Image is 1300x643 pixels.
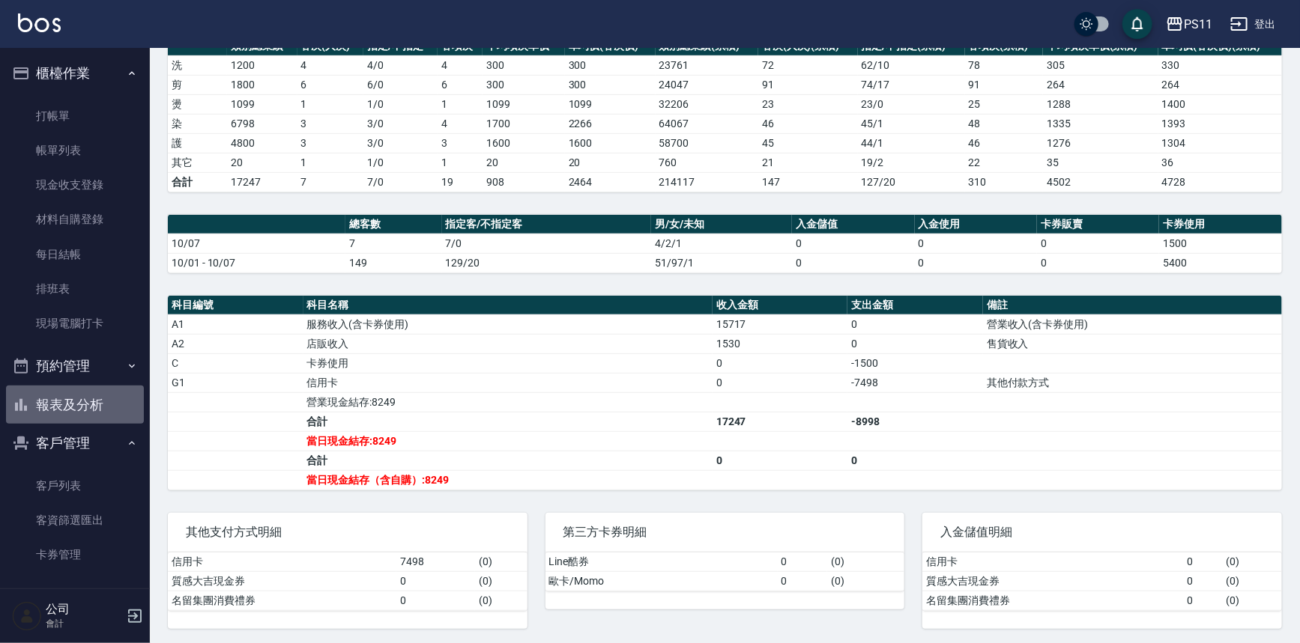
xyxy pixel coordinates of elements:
td: 4 [438,55,483,75]
td: 0 [1184,571,1222,591]
td: G1 [168,373,303,392]
td: 6798 [227,114,297,133]
td: 1 [438,94,483,114]
td: 1 [297,94,363,114]
td: 310 [965,172,1044,192]
td: 908 [483,172,564,192]
td: A1 [168,314,303,334]
td: 10/01 - 10/07 [168,253,345,272]
th: 支出金額 [847,296,983,315]
td: 305 [1043,55,1158,75]
td: 300 [483,75,564,94]
td: 0 [713,373,848,392]
td: 0 [1037,253,1159,272]
td: 15717 [713,314,848,334]
td: 營業現金結存:8249 [303,392,713,412]
td: 名留集團消費禮券 [922,591,1183,610]
th: 備註 [983,296,1282,315]
td: 合計 [168,172,227,192]
td: 36 [1158,153,1282,172]
td: 5400 [1159,253,1282,272]
td: 1530 [713,334,848,353]
td: 264 [1043,75,1158,94]
td: 1335 [1043,114,1158,133]
td: 17247 [713,412,848,431]
td: 149 [345,253,442,272]
td: 0 [1037,234,1159,253]
td: 0 [1184,591,1222,610]
td: C [168,353,303,373]
th: 科目名稱 [303,296,713,315]
td: 1700 [483,114,564,133]
td: 1600 [483,133,564,153]
td: ( 0 ) [827,571,904,591]
td: 1276 [1043,133,1158,153]
td: -8998 [847,412,983,431]
td: 0 [396,591,475,610]
td: 91 [965,75,1044,94]
td: 護 [168,133,227,153]
table: a dense table [168,215,1282,273]
th: 總客數 [345,215,442,234]
table: a dense table [545,552,905,591]
td: 剪 [168,75,227,94]
td: 1200 [227,55,297,75]
td: 0 [713,353,848,373]
td: 1 [438,153,483,172]
td: 1288 [1043,94,1158,114]
td: 卡券使用 [303,353,713,373]
td: 1304 [1158,133,1282,153]
td: 32206 [656,94,758,114]
button: save [1122,9,1152,39]
td: 45 [758,133,858,153]
td: Line酷券 [545,552,778,572]
td: 2464 [565,172,656,192]
td: 300 [565,75,656,94]
td: 1800 [227,75,297,94]
span: 其他支付方式明細 [186,525,510,540]
td: 127/20 [858,172,965,192]
td: 0 [713,451,848,470]
td: 300 [483,55,564,75]
td: 7 [297,172,363,192]
table: a dense table [168,552,527,611]
td: 1099 [483,94,564,114]
td: 1 / 0 [363,94,438,114]
p: 會計 [46,617,122,630]
td: 1400 [1158,94,1282,114]
th: 收入金額 [713,296,848,315]
td: ( 0 ) [1222,591,1282,610]
td: ( 0 ) [475,591,527,610]
td: 歐卡/Momo [545,571,778,591]
a: 材料自購登錄 [6,202,144,237]
td: 4502 [1043,172,1158,192]
td: 300 [565,55,656,75]
td: ( 0 ) [475,571,527,591]
td: 46 [965,133,1044,153]
th: 卡券使用 [1159,215,1282,234]
button: 報表及分析 [6,386,144,424]
td: ( 0 ) [1222,552,1282,572]
button: PS11 [1160,9,1218,40]
td: ( 0 ) [1222,571,1282,591]
td: 信用卡 [303,373,713,392]
td: 信用卡 [168,552,396,572]
td: 合計 [303,451,713,470]
span: 入金儲值明細 [940,525,1264,540]
a: 帳單列表 [6,133,144,168]
button: 登出 [1224,10,1282,38]
td: 洗 [168,55,227,75]
td: 0 [1184,552,1222,572]
td: 23 / 0 [858,94,965,114]
td: 1 [297,153,363,172]
td: 91 [758,75,858,94]
td: 4 / 0 [363,55,438,75]
td: 6 / 0 [363,75,438,94]
td: 7/0 [363,172,438,192]
a: 現場電腦打卡 [6,306,144,341]
td: 0 [792,234,914,253]
td: 0 [778,571,828,591]
td: 45 / 1 [858,114,965,133]
td: 51/97/1 [651,253,792,272]
button: 預約管理 [6,347,144,386]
